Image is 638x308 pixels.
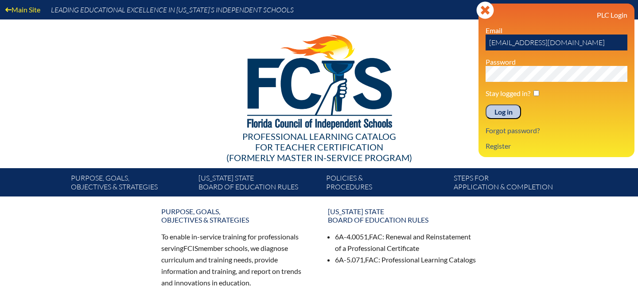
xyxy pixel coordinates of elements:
[486,104,521,119] input: Log in
[2,4,44,15] a: Main Site
[486,58,516,66] label: Password
[450,172,578,196] a: Steps forapplication & completion
[195,172,323,196] a: [US_STATE] StateBoard of Education rules
[183,244,198,252] span: FCIS
[67,172,195,196] a: Purpose, goals,objectives & strategies
[228,19,411,140] img: FCISlogo221.eps
[486,11,627,19] h3: PLC Login
[365,255,378,264] span: FAC
[335,254,477,266] li: 6A-5.071, : Professional Learning Catalogs
[482,140,514,152] a: Register
[482,124,543,136] a: Forgot password?
[323,204,482,227] a: [US_STATE] StateBoard of Education rules
[486,89,530,97] label: Stay logged in?
[476,1,494,19] svg: Close
[335,231,477,254] li: 6A-4.0051, : Renewal and Reinstatement of a Professional Certificate
[323,172,450,196] a: Policies &Procedures
[486,26,502,35] label: Email
[369,232,382,241] span: FAC
[156,204,315,227] a: Purpose, goals,objectives & strategies
[255,142,383,152] span: for Teacher Certification
[161,231,310,288] p: To enable in-service training for professionals serving member schools, we diagnose curriculum an...
[64,131,574,163] div: Professional Learning Catalog (formerly Master In-service Program)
